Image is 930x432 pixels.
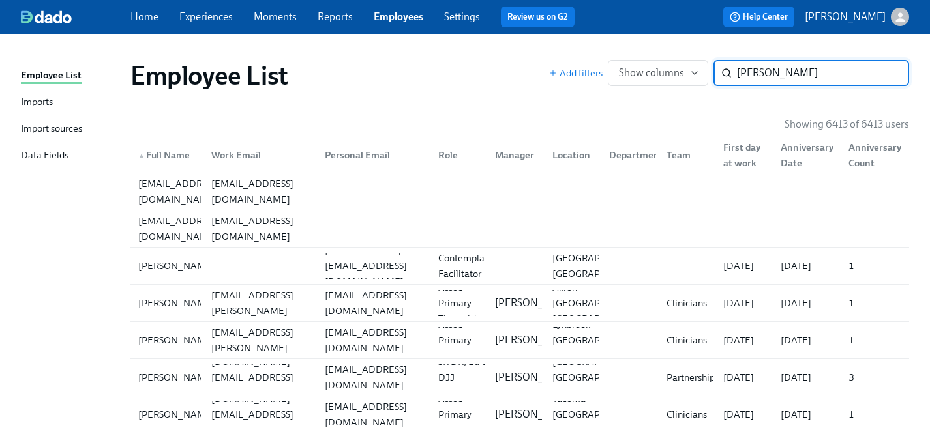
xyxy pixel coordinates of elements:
[133,332,220,348] div: [PERSON_NAME]
[775,258,839,274] div: [DATE]
[718,295,770,311] div: [DATE]
[130,322,909,359] a: [PERSON_NAME][PERSON_NAME][EMAIL_ADDRESS][PERSON_NAME][DOMAIN_NAME][EMAIL_ADDRESS][DOMAIN_NAME]As...
[495,296,576,310] p: [PERSON_NAME]
[320,399,428,430] div: [EMAIL_ADDRESS][DOMAIN_NAME]
[320,147,428,163] div: Personal Email
[133,369,220,385] div: [PERSON_NAME]
[314,142,428,168] div: Personal Email
[206,147,314,163] div: Work Email
[547,147,599,163] div: Location
[713,142,770,168] div: First day at work
[599,142,656,168] div: Department
[130,173,909,210] a: [EMAIL_ADDRESS][DOMAIN_NAME][EMAIL_ADDRESS][DOMAIN_NAME]
[130,248,909,285] a: [PERSON_NAME][PERSON_NAME][EMAIL_ADDRESS][DOMAIN_NAME]Contemplative Facilitator[GEOGRAPHIC_DATA],...
[723,7,794,27] button: Help Center
[433,317,485,364] div: Assoc Primary Therapist
[501,7,575,27] button: Review us on G2
[130,285,909,322] a: [PERSON_NAME][PERSON_NAME][EMAIL_ADDRESS][PERSON_NAME][DOMAIN_NAME][EMAIL_ADDRESS][DOMAIN_NAME]As...
[775,332,839,348] div: [DATE]
[130,359,909,396] div: [PERSON_NAME][PERSON_NAME][DOMAIN_NAME][EMAIL_ADDRESS][PERSON_NAME][DOMAIN_NAME][EMAIL_ADDRESS][D...
[604,147,668,163] div: Department
[737,60,909,86] input: Search by name
[206,213,314,244] div: [EMAIL_ADDRESS][DOMAIN_NAME]
[133,213,226,244] div: [EMAIL_ADDRESS][DOMAIN_NAME]
[320,362,428,393] div: [EMAIL_ADDRESS][DOMAIN_NAME]
[21,10,130,23] a: dado
[843,139,907,171] div: Anniversary Count
[433,147,485,163] div: Role
[542,142,599,168] div: Location
[21,94,53,111] div: Imports
[495,407,576,422] p: [PERSON_NAME]
[485,142,542,168] div: Manager
[133,295,220,311] div: [PERSON_NAME]
[201,142,314,168] div: Work Email
[547,250,656,281] div: [GEOGRAPHIC_DATA], [GEOGRAPHIC_DATA]
[785,117,909,132] p: Showing 6413 of 6413 users
[661,295,713,311] div: Clinicians
[133,407,220,422] div: [PERSON_NAME]
[656,142,713,168] div: Team
[21,148,68,164] div: Data Fields
[549,66,603,79] button: Add filters
[661,369,724,385] div: Partnerships
[374,10,423,23] a: Employees
[661,407,713,422] div: Clinicians
[21,148,120,164] a: Data Fields
[206,272,314,334] div: [PERSON_NAME][EMAIL_ADDRESS][PERSON_NAME][DOMAIN_NAME]
[433,354,496,401] div: SR DR, Ed & DJJ PRTNRSHPS
[805,8,909,26] button: [PERSON_NAME]
[843,295,907,311] div: 1
[619,66,697,79] span: Show columns
[133,258,220,274] div: [PERSON_NAME]
[428,142,485,168] div: Role
[130,248,909,284] div: [PERSON_NAME][PERSON_NAME][EMAIL_ADDRESS][DOMAIN_NAME]Contemplative Facilitator[GEOGRAPHIC_DATA],...
[547,354,653,401] div: [GEOGRAPHIC_DATA] [GEOGRAPHIC_DATA] [GEOGRAPHIC_DATA]
[507,10,568,23] a: Review us on G2
[21,68,120,84] a: Employee List
[133,176,226,207] div: [EMAIL_ADDRESS][DOMAIN_NAME]
[133,147,201,163] div: Full Name
[21,68,82,84] div: Employee List
[433,250,505,281] div: Contemplative Facilitator
[718,139,770,171] div: First day at work
[770,142,839,168] div: Anniversary Date
[433,280,485,326] div: Assoc Primary Therapist
[206,338,314,416] div: [PERSON_NAME][DOMAIN_NAME][EMAIL_ADDRESS][PERSON_NAME][DOMAIN_NAME]
[444,10,480,23] a: Settings
[133,142,201,168] div: ▲Full Name
[547,317,653,364] div: Lynbrook [GEOGRAPHIC_DATA] [GEOGRAPHIC_DATA]
[130,173,909,210] div: [EMAIL_ADDRESS][DOMAIN_NAME][EMAIL_ADDRESS][DOMAIN_NAME]
[661,147,713,163] div: Team
[805,10,886,24] p: [PERSON_NAME]
[775,295,839,311] div: [DATE]
[130,10,158,23] a: Home
[318,10,353,23] a: Reports
[206,176,314,207] div: [EMAIL_ADDRESS][DOMAIN_NAME]
[730,10,788,23] span: Help Center
[775,139,839,171] div: Anniversary Date
[320,242,428,289] div: [PERSON_NAME][EMAIL_ADDRESS][DOMAIN_NAME]
[320,287,428,319] div: [EMAIL_ADDRESS][DOMAIN_NAME]
[320,324,428,356] div: [EMAIL_ADDRESS][DOMAIN_NAME]
[775,369,839,385] div: [DATE]
[661,332,713,348] div: Clinicians
[843,332,907,348] div: 1
[838,142,907,168] div: Anniversary Count
[718,332,770,348] div: [DATE]
[130,210,909,247] div: [EMAIL_ADDRESS][DOMAIN_NAME][EMAIL_ADDRESS][DOMAIN_NAME]
[254,10,297,23] a: Moments
[21,10,72,23] img: dado
[495,370,576,384] p: [PERSON_NAME]
[547,280,653,326] div: Akron [GEOGRAPHIC_DATA] [GEOGRAPHIC_DATA]
[206,309,314,371] div: [PERSON_NAME][EMAIL_ADDRESS][PERSON_NAME][DOMAIN_NAME]
[21,121,82,137] div: Import sources
[495,333,576,347] p: [PERSON_NAME]
[490,147,542,163] div: Manager
[21,121,120,137] a: Import sources
[608,60,708,86] button: Show columns
[843,369,907,385] div: 3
